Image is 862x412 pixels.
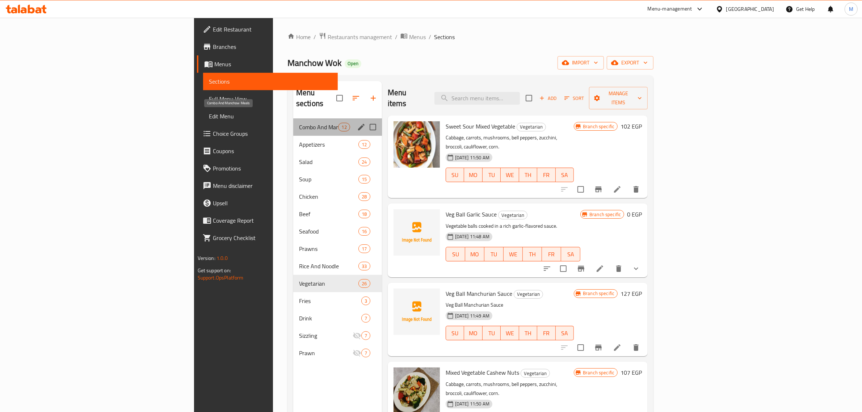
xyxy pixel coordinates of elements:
[293,240,382,257] div: Prawns17
[358,244,370,253] div: items
[434,33,455,41] span: Sections
[483,168,501,182] button: TU
[197,160,338,177] a: Promotions
[446,288,512,299] span: Veg Ball Manchurian Sauce
[299,244,359,253] span: Prawns
[446,222,580,231] p: Vegetable balls cooked in a rich garlic-flavored sauce.
[589,87,648,109] button: Manage items
[213,181,332,190] span: Menu disclaimer
[452,312,492,319] span: [DATE] 11:49 AM
[613,343,622,352] a: Edit menu item
[501,326,519,340] button: WE
[299,262,359,270] span: Rice And Noodle
[358,192,370,201] div: items
[627,260,645,277] button: show more
[293,171,382,188] div: Soup15
[293,275,382,292] div: Vegetarian26
[580,290,617,297] span: Branch specific
[361,314,370,323] div: items
[395,33,398,41] li: /
[345,59,361,68] div: Open
[359,228,370,235] span: 16
[299,210,359,218] div: Beef
[394,121,440,168] img: Sweet Sour Mixed Vegetable
[299,279,359,288] span: Vegetarian
[359,141,370,148] span: 12
[339,124,349,131] span: 12
[293,188,382,205] div: Chicken28
[299,140,359,149] div: Appetizers
[648,5,692,13] div: Menu-management
[607,56,653,70] button: export
[394,209,440,256] img: Veg Ball Garlic Sauce
[362,332,370,339] span: 7
[545,249,558,260] span: FR
[499,211,527,219] span: Vegetarian
[487,249,501,260] span: TU
[572,260,590,277] button: Branch-specific-item
[610,260,627,277] button: delete
[287,32,653,42] nav: breadcrumb
[359,176,370,183] span: 15
[361,331,370,340] div: items
[293,327,382,344] div: Sizzling7
[359,193,370,200] span: 28
[299,349,353,357] span: Prawn
[504,328,516,339] span: WE
[299,314,361,323] span: Drink
[332,91,347,106] span: Select all sections
[429,33,431,41] li: /
[485,170,498,180] span: TU
[362,315,370,322] span: 7
[361,349,370,357] div: items
[514,290,543,299] div: Vegetarian
[446,380,574,398] p: Cabbage, carrots, mushrooms, bell peppers, zucchini, broccoli, cauliflower, corn.
[465,247,484,261] button: MO
[359,159,370,165] span: 24
[409,33,426,41] span: Menus
[504,170,516,180] span: WE
[621,367,642,378] h6: 107 EGP
[452,154,492,161] span: [DATE] 11:50 AM
[213,234,332,242] span: Grocery Checklist
[517,123,546,131] span: Vegetarian
[526,249,539,260] span: TH
[464,326,482,340] button: MO
[540,170,552,180] span: FR
[216,253,228,263] span: 1.0.0
[299,175,359,184] span: Soup
[293,344,382,362] div: Prawn7
[501,168,519,182] button: WE
[464,168,482,182] button: MO
[538,260,556,277] button: sort-choices
[358,175,370,184] div: items
[521,369,550,378] span: Vegetarian
[446,209,497,220] span: Veg Ball Garlic Sauce
[197,142,338,160] a: Coupons
[537,168,555,182] button: FR
[446,367,519,378] span: Mixed Vegetable Cashew Nuts
[586,211,624,218] span: Branch specific
[559,170,571,180] span: SA
[537,326,555,340] button: FR
[522,328,534,339] span: TH
[338,123,350,131] div: items
[542,247,561,261] button: FR
[213,25,332,34] span: Edit Restaurant
[537,93,560,104] button: Add
[849,5,853,13] span: M
[197,194,338,212] a: Upsell
[613,185,622,194] a: Edit menu item
[621,289,642,299] h6: 127 EGP
[446,133,574,151] p: Cabbage, carrots, mushrooms, bell peppers, zucchini, broccoli, cauliflower, corn.
[293,115,382,365] nav: Menu sections
[362,298,370,304] span: 3
[632,264,640,273] svg: Show Choices
[467,170,479,180] span: MO
[209,77,332,86] span: Sections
